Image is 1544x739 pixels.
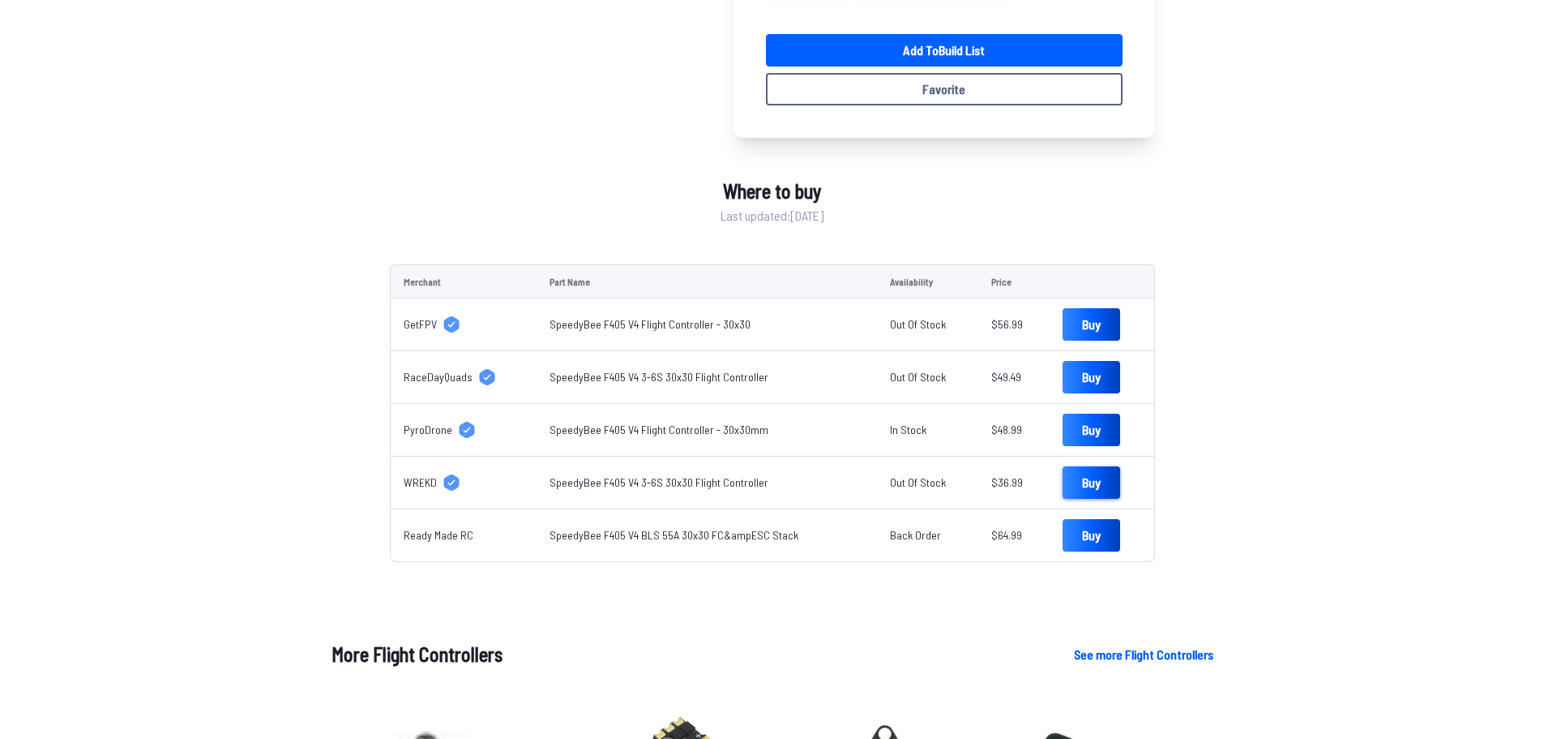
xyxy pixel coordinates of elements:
[404,422,452,438] span: PyroDrone
[404,475,524,491] a: WREKD
[1063,519,1120,552] a: Buy
[404,316,437,333] span: GetFPV
[1063,361,1120,393] a: Buy
[404,475,437,491] span: WREKD
[404,369,524,385] a: RaceDayQuads
[550,475,768,489] a: SpeedyBee F405 V4 3-6S 30x30 Flight Controller
[537,264,878,299] td: Part Name
[404,527,473,544] span: Ready Made RC
[404,527,524,544] a: Ready Made RC
[978,351,1050,404] td: $49.49
[978,509,1050,562] td: $64.99
[978,264,1050,299] td: Price
[1063,308,1120,341] a: Buy
[877,299,978,351] td: Out Of Stock
[550,370,768,384] a: SpeedyBee F405 V4 3-6S 30x30 Flight Controller
[978,299,1050,351] td: $56.99
[1063,414,1120,446] a: Buy
[1063,466,1120,499] a: Buy
[877,457,978,509] td: Out Of Stock
[550,423,768,436] a: SpeedyBee F405 V4 Flight Controller - 30x30mm
[766,34,1123,67] a: Add toBuild List
[978,457,1050,509] td: $36.99
[723,177,821,206] span: Where to buy
[766,73,1123,105] button: Favorite
[877,264,978,299] td: Availability
[404,422,524,438] a: PyroDrone
[550,317,751,331] a: SpeedyBee F405 V4 Flight Controller - 30x30
[404,316,524,333] a: GetFPV
[331,640,1048,669] h1: More Flight Controllers
[978,404,1050,457] td: $48.99
[721,206,823,226] span: Last updated: [DATE]
[877,404,978,457] td: In Stock
[1074,645,1213,664] a: See more Flight Controllers
[550,528,798,542] a: SpeedyBee F405 V4 BLS 55A 30x30 FC&ampESC Stack
[877,509,978,562] td: Back Order
[390,264,537,299] td: Merchant
[404,369,473,385] span: RaceDayQuads
[877,351,978,404] td: Out Of Stock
